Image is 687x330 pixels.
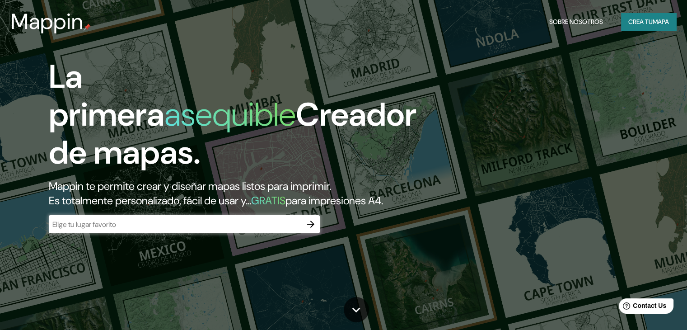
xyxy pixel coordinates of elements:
font: asequible [164,94,296,136]
button: Crea tumapa [621,13,676,30]
input: Elige tu lugar favorito [49,219,302,230]
font: Mappin te permite crear y diseñar mapas listos para imprimir. [49,179,331,193]
font: Creador de mapas. [49,94,416,174]
font: Es totalmente personalizado, fácil de usar y... [49,193,251,207]
font: La primera [49,56,164,136]
font: mapa [653,18,669,26]
button: Sobre nosotros [546,13,607,30]
img: pin de mapeo [84,24,91,31]
font: GRATIS [251,193,285,207]
font: para impresiones A4. [285,193,383,207]
font: Mappin [11,7,84,36]
font: Crea tu [628,18,653,26]
font: Sobre nosotros [549,18,603,26]
iframe: Help widget launcher [607,295,677,320]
